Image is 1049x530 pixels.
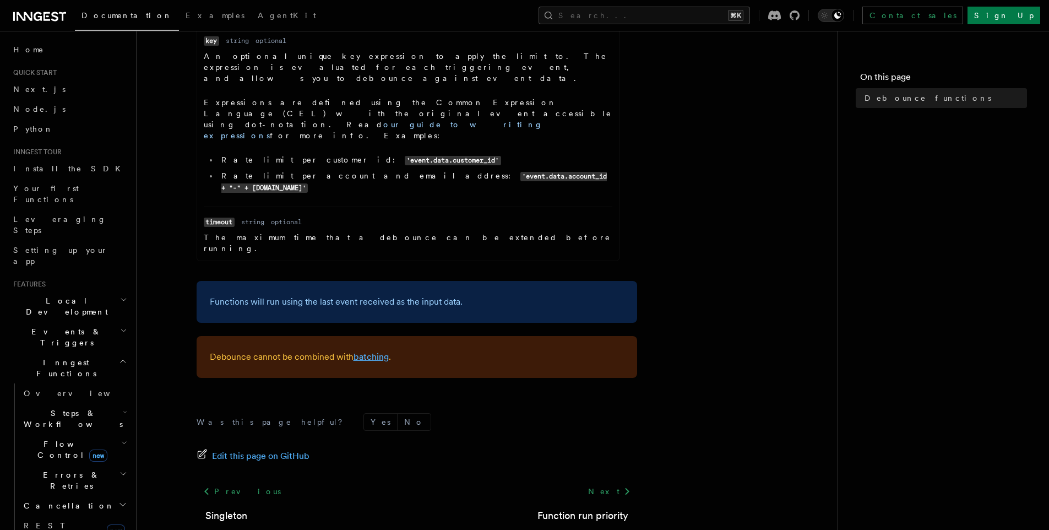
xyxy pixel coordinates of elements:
[398,414,431,430] button: No
[9,99,129,119] a: Node.js
[13,105,66,113] span: Node.js
[19,496,129,516] button: Cancellation
[218,154,612,166] li: Rate limit per customer id:
[818,9,844,22] button: Toggle dark mode
[204,232,612,254] p: The maximum time that a debounce can be extended before running.
[204,51,612,84] p: An optional unique key expression to apply the limit to. The expression is evaluated for each tri...
[226,36,249,45] dd: string
[218,170,612,193] li: Rate limit per account and email address:
[186,11,244,20] span: Examples
[24,389,137,398] span: Overview
[860,71,1027,88] h4: On this page
[9,159,129,179] a: Install the SDK
[9,291,129,322] button: Local Development
[9,148,62,156] span: Inngest tour
[210,294,624,310] p: Functions will run using the last event received as the input data.
[537,508,628,523] a: Function run priority
[19,469,119,491] span: Errors & Retries
[9,179,129,209] a: Your first Functions
[968,7,1040,24] a: Sign Up
[13,44,44,55] span: Home
[256,36,286,45] dd: optional
[9,209,129,240] a: Leveraging Steps
[212,448,309,464] span: Edit this page on GitHub
[728,10,743,21] kbd: ⌘K
[581,482,637,501] a: Next
[539,7,750,24] button: Search...⌘K
[862,7,963,24] a: Contact sales
[364,414,397,430] button: Yes
[9,295,120,317] span: Local Development
[19,383,129,403] a: Overview
[19,408,123,430] span: Steps & Workflows
[205,508,247,523] a: Singleton
[204,97,612,141] p: Expressions are defined using the Common Expression Language (CEL) with the original event access...
[204,36,219,46] code: key
[9,68,57,77] span: Quick start
[197,448,309,464] a: Edit this page on GitHub
[9,353,129,383] button: Inngest Functions
[865,93,991,104] span: Debounce functions
[81,11,172,20] span: Documentation
[9,240,129,271] a: Setting up your app
[19,434,129,465] button: Flow Controlnew
[258,11,316,20] span: AgentKit
[9,40,129,60] a: Home
[354,351,389,362] a: batching
[13,164,127,173] span: Install the SDK
[9,119,129,139] a: Python
[251,3,323,30] a: AgentKit
[204,218,235,227] code: timeout
[179,3,251,30] a: Examples
[241,218,264,226] dd: string
[13,215,106,235] span: Leveraging Steps
[19,439,121,461] span: Flow Control
[860,88,1027,108] a: Debounce functions
[19,500,115,511] span: Cancellation
[13,184,79,204] span: Your first Functions
[13,246,108,266] span: Setting up your app
[210,349,624,365] p: Debounce cannot be combined with .
[197,482,287,501] a: Previous
[75,3,179,31] a: Documentation
[221,172,607,193] code: 'event.data.account_id + "-" + [DOMAIN_NAME]'
[9,326,120,348] span: Events & Triggers
[13,85,66,94] span: Next.js
[197,417,350,428] p: Was this page helpful?
[9,79,129,99] a: Next.js
[9,322,129,353] button: Events & Triggers
[9,280,46,289] span: Features
[9,357,119,379] span: Inngest Functions
[13,125,53,133] span: Python
[19,403,129,434] button: Steps & Workflows
[19,465,129,496] button: Errors & Retries
[405,156,501,165] code: 'event.data.customer_id'
[271,218,302,226] dd: optional
[89,450,107,462] span: new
